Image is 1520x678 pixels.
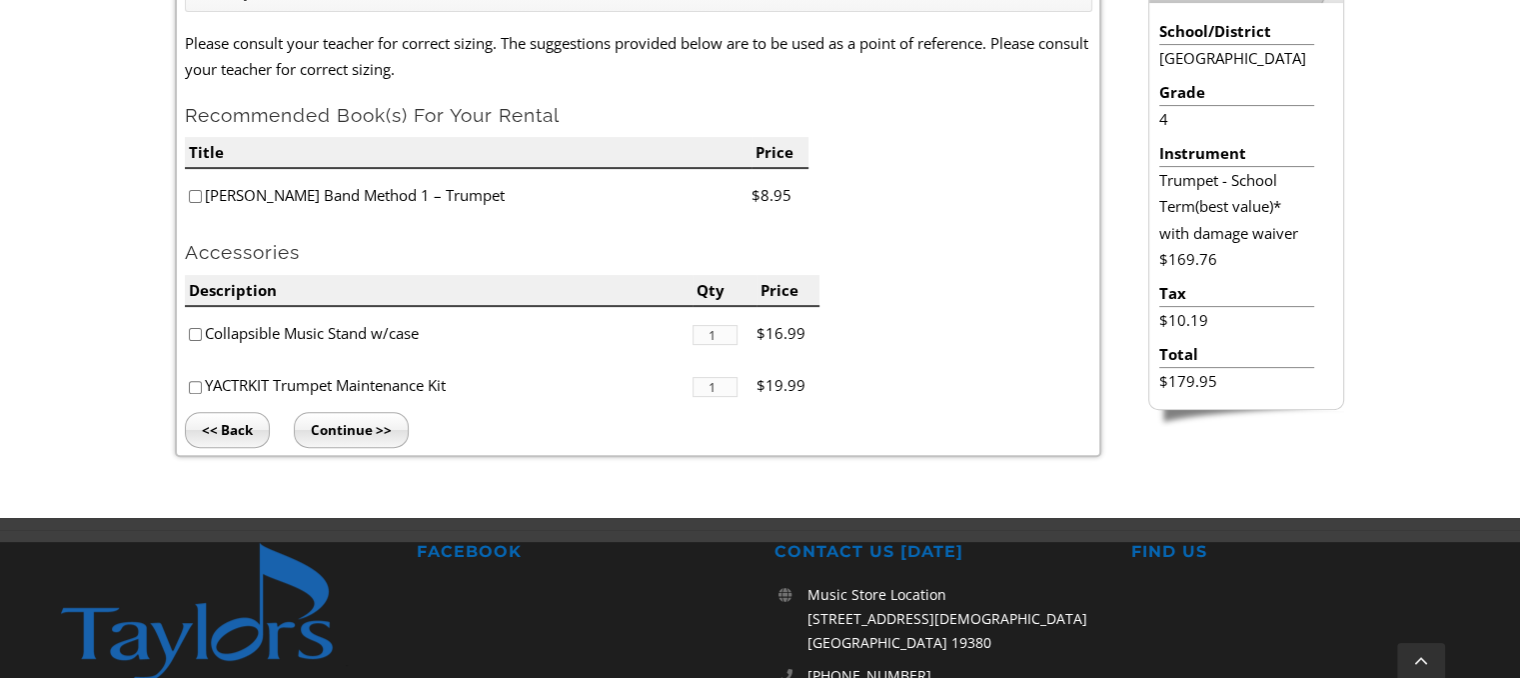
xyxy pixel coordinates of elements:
[752,169,808,222] li: $8.95
[1159,368,1314,394] li: $179.95
[1148,410,1344,428] img: sidebar-footer.png
[1159,18,1314,45] li: School/District
[757,359,820,412] li: $19.99
[774,542,1103,563] h2: CONTACT US [DATE]
[1159,341,1314,368] li: Total
[185,169,752,222] li: [PERSON_NAME] Band Method 1 – Trumpet
[185,359,693,412] li: YACTRKIT Trumpet Maintenance Kit
[185,412,270,448] input: << Back
[1159,106,1314,132] li: 4
[757,275,820,307] li: Price
[185,137,752,169] li: Title
[185,275,693,307] li: Description
[294,412,409,448] input: Continue >>
[1159,79,1314,106] li: Grade
[185,240,1092,265] h2: Accessories
[185,30,1092,83] p: Please consult your teacher for correct sizing. The suggestions provided below are to be used as ...
[185,103,1092,128] h2: Recommended Book(s) For Your Rental
[1159,280,1314,307] li: Tax
[185,307,693,360] li: Collapsible Music Stand w/case
[752,137,808,169] li: Price
[807,583,1103,654] p: Music Store Location [STREET_ADDRESS][DEMOGRAPHIC_DATA] [GEOGRAPHIC_DATA] 19380
[1159,167,1314,272] li: Trumpet - School Term(best value)* with damage waiver $169.76
[417,542,746,563] h2: FACEBOOK
[1159,45,1314,71] li: [GEOGRAPHIC_DATA]
[693,275,757,307] li: Qty
[1159,307,1314,333] li: $10.19
[1131,542,1460,563] h2: FIND US
[1159,140,1314,167] li: Instrument
[757,307,820,360] li: $16.99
